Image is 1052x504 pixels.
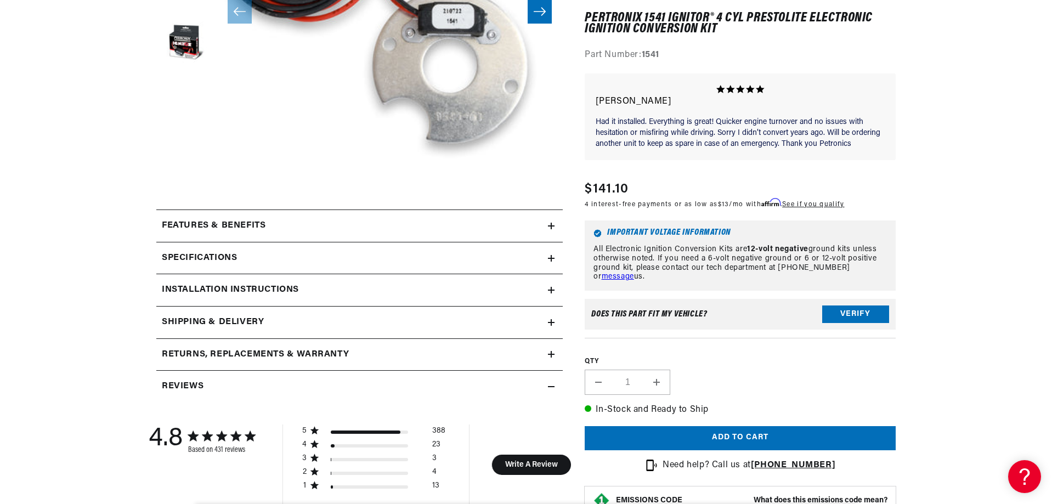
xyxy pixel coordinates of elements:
div: 1 star by 13 reviews [302,481,445,495]
div: 3 [432,454,437,467]
summary: Features & Benefits [156,210,563,242]
h1: PerTronix 1541 Ignitor® 4 cyl Prestolite Electronic Ignition Conversion Kit [585,13,896,35]
div: 3 star by 3 reviews [302,454,445,467]
div: Based on 431 reviews [188,446,255,454]
h2: Installation instructions [162,283,299,297]
summary: Installation instructions [156,274,563,306]
div: Part Number: [585,49,896,63]
h2: Returns, Replacements & Warranty [162,348,349,362]
summary: Shipping & Delivery [156,307,563,338]
p: 4 interest-free payments or as low as /mo with . [585,199,844,209]
div: 3 [302,454,307,463]
p: Need help? Call us at [663,458,835,473]
a: message [602,273,634,281]
div: 2 star by 4 reviews [302,467,445,481]
div: 2 [302,467,307,477]
h2: Specifications [162,251,237,265]
span: $13 [718,201,729,208]
button: Verify [822,305,889,323]
div: Does This part fit My vehicle? [591,310,707,319]
div: 388 [432,426,445,440]
div: 4.8 [149,424,183,454]
p: In-Stock and Ready to Ship [585,403,896,417]
div: 4 [302,440,307,450]
summary: Returns, Replacements & Warranty [156,339,563,371]
h6: Important Voltage Information [593,229,887,237]
button: Load image 4 in gallery view [156,17,211,72]
a: [PHONE_NUMBER] [751,461,835,469]
p: [PERSON_NAME] [596,94,885,110]
h2: Reviews [162,380,203,394]
div: 1 [302,481,307,491]
strong: 12-volt negative [747,245,808,253]
summary: Specifications [156,242,563,274]
p: Had it installed. Everything is great! Quicker engine turnover and no issues with hesitation or m... [596,117,885,150]
div: 4 [432,467,437,481]
label: QTY [585,357,896,366]
div: 23 [432,440,440,454]
h2: Shipping & Delivery [162,315,264,330]
summary: Reviews [156,371,563,403]
h2: Features & Benefits [162,219,265,233]
button: Add to cart [585,426,896,451]
div: 5 star by 388 reviews [302,426,445,440]
span: $141.10 [585,179,629,199]
div: 13 [432,481,439,495]
a: See if you qualify - Learn more about Affirm Financing (opens in modal) [782,201,844,208]
strong: 1541 [642,51,659,60]
div: 5 [302,426,307,436]
p: All Electronic Ignition Conversion Kits are ground kits unless otherwise noted. If you need a 6-v... [593,245,887,282]
button: Write A Review [491,455,571,475]
div: 4 star by 23 reviews [302,440,445,454]
span: Affirm [761,199,780,207]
